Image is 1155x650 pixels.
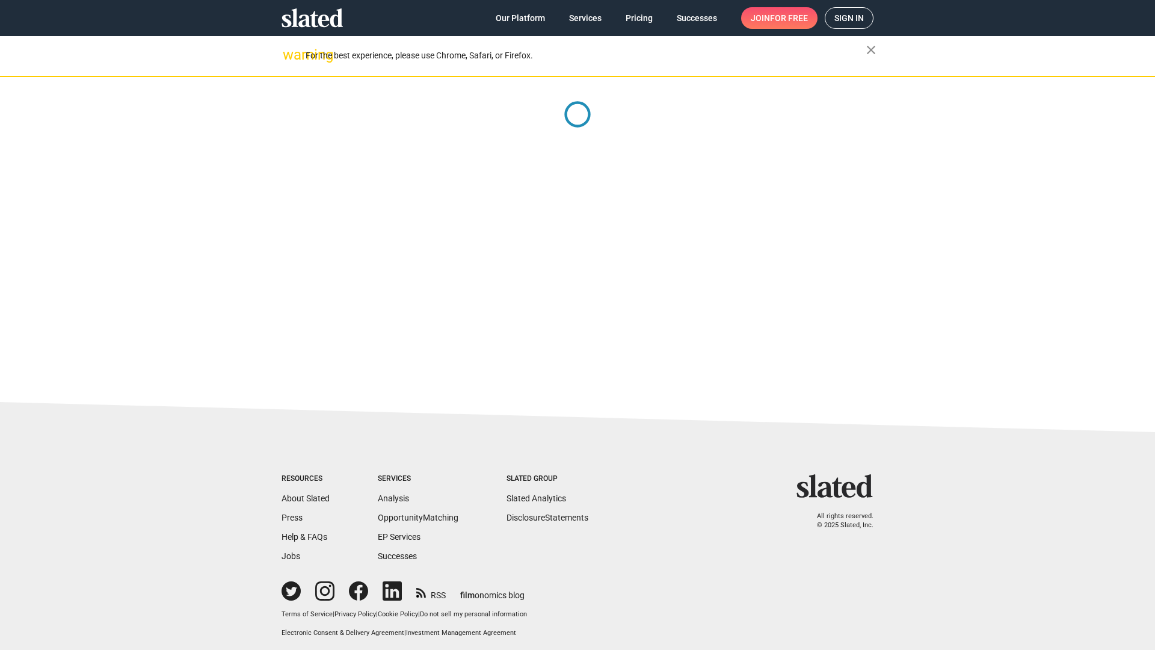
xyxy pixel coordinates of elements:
[283,48,297,62] mat-icon: warning
[486,7,555,29] a: Our Platform
[626,7,653,29] span: Pricing
[282,474,330,484] div: Resources
[418,610,420,618] span: |
[864,43,878,57] mat-icon: close
[507,494,566,503] a: Slated Analytics
[741,7,818,29] a: Joinfor free
[507,474,588,484] div: Slated Group
[667,7,727,29] a: Successes
[282,629,404,637] a: Electronic Consent & Delivery Agreement
[751,7,808,29] span: Join
[378,494,409,503] a: Analysis
[420,610,527,619] button: Do not sell my personal information
[378,532,420,542] a: EP Services
[825,7,873,29] a: Sign in
[406,629,516,637] a: Investment Management Agreement
[378,551,417,561] a: Successes
[804,512,873,530] p: All rights reserved. © 2025 Slated, Inc.
[282,610,333,618] a: Terms of Service
[282,551,300,561] a: Jobs
[677,7,717,29] span: Successes
[306,48,866,64] div: For the best experience, please use Chrome, Safari, or Firefox.
[282,513,303,522] a: Press
[333,610,334,618] span: |
[616,7,662,29] a: Pricing
[378,513,458,522] a: OpportunityMatching
[378,474,458,484] div: Services
[376,610,378,618] span: |
[770,7,808,29] span: for free
[378,610,418,618] a: Cookie Policy
[416,583,446,601] a: RSS
[334,610,376,618] a: Privacy Policy
[559,7,611,29] a: Services
[282,532,327,542] a: Help & FAQs
[569,7,602,29] span: Services
[404,629,406,637] span: |
[460,580,525,601] a: filmonomics blog
[834,8,864,28] span: Sign in
[460,590,475,600] span: film
[507,513,588,522] a: DisclosureStatements
[496,7,545,29] span: Our Platform
[282,494,330,503] a: About Slated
